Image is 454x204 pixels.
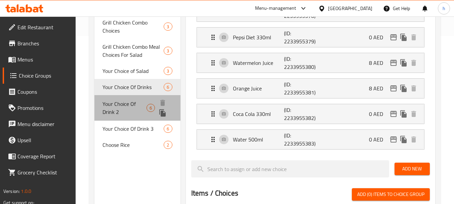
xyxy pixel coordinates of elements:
button: delete [409,32,419,42]
span: 6 [164,84,172,90]
span: Choice Groups [19,72,71,80]
div: Your Choice Of Drink 26deleteduplicate [94,95,180,121]
button: duplicate [399,83,409,93]
p: 0 AED [369,135,388,144]
button: duplicate [158,108,168,118]
li: Expand [191,127,430,152]
div: [GEOGRAPHIC_DATA] [328,5,372,12]
p: Watermelon Juice [233,59,284,67]
div: Choices [147,104,155,112]
p: (ID: 2233955381) [284,80,318,96]
span: Your Choice Of Drink 2 [102,100,147,116]
input: search [191,160,389,177]
li: Expand [191,101,430,127]
button: edit [388,134,399,145]
a: Coupons [3,84,76,100]
span: Promotions [17,104,71,112]
div: Choices [164,67,172,75]
a: Edit Restaurant [3,19,76,35]
span: Add New [400,165,424,173]
li: Expand [191,76,430,101]
p: (ID: 2233955379) [284,29,318,45]
div: Your Choice of Salad3 [94,63,180,79]
div: Expand [197,28,424,47]
span: 3 [164,24,172,30]
div: Your Choice Of Drink 36 [94,121,180,137]
button: duplicate [399,109,409,119]
button: delete [409,58,419,68]
button: delete [409,109,419,119]
span: 3 [164,48,172,54]
span: Menus [17,55,71,64]
a: Promotions [3,100,76,116]
button: edit [388,32,399,42]
span: Branches [17,39,71,47]
button: Add (0) items to choice group [352,188,430,201]
button: delete [409,83,419,93]
span: Your Choice Of Drink 3 [102,125,164,133]
span: Your Choice of Salad [102,67,164,75]
a: Menu disclaimer [3,116,76,132]
div: Expand [197,130,424,149]
span: Menu disclaimer [17,120,71,128]
p: Pepsi Diet 330ml [233,33,284,41]
p: 8 AED [369,59,388,67]
span: 6 [147,105,155,111]
button: duplicate [399,58,409,68]
a: Grocery Checklist [3,164,76,180]
span: Your Choice Of Drinks [102,83,164,91]
div: Choices [164,47,172,55]
span: Choose Rice [102,141,164,149]
span: h [443,5,445,12]
a: Branches [3,35,76,51]
span: Coupons [17,88,71,96]
p: (ID: 2233955380) [284,55,318,71]
li: Expand [191,25,430,50]
div: Grill Chicken Combo Choices3 [94,14,180,39]
h2: Items / Choices [191,188,238,198]
p: Water 500ml [233,135,284,144]
span: Version: [3,187,20,196]
button: edit [388,109,399,119]
div: Menu-management [255,4,296,12]
p: (ID: 2233955378) [284,4,318,20]
div: Expand [197,79,424,98]
div: Expand [197,53,424,73]
button: delete [158,98,168,108]
li: Expand [191,50,430,76]
span: Add (0) items to choice group [357,190,424,199]
p: Coca Cola 330ml [233,110,284,118]
span: Grill Chicken Combo Meal Choices For Salad [102,43,164,59]
span: Upsell [17,136,71,144]
button: edit [388,58,399,68]
span: 6 [164,126,172,132]
span: Grill Chicken Combo Choices [102,18,164,35]
span: Grocery Checklist [17,168,71,176]
a: Choice Groups [3,68,76,84]
p: 0 AED [369,33,388,41]
p: 8 AED [369,84,388,92]
span: Coverage Report [17,152,71,160]
a: Upsell [3,132,76,148]
span: 2 [164,142,172,148]
div: Choose Rice2 [94,137,180,153]
div: Expand [197,104,424,124]
a: Menus [3,51,76,68]
div: Choices [164,23,172,31]
span: 3 [164,68,172,74]
button: delete [409,134,419,145]
button: duplicate [399,134,409,145]
div: Choices [164,125,172,133]
a: Coverage Report [3,148,76,164]
div: Grill Chicken Combo Meal Choices For Salad3 [94,39,180,63]
button: edit [388,83,399,93]
div: Choices [164,141,172,149]
button: Add New [395,163,430,175]
p: (ID: 2233955382) [284,106,318,122]
span: 1.0.0 [21,187,31,196]
button: duplicate [399,32,409,42]
span: Edit Restaurant [17,23,71,31]
div: Your Choice Of Drinks6 [94,79,180,95]
p: 0 AED [369,110,388,118]
p: (ID: 2233955383) [284,131,318,148]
